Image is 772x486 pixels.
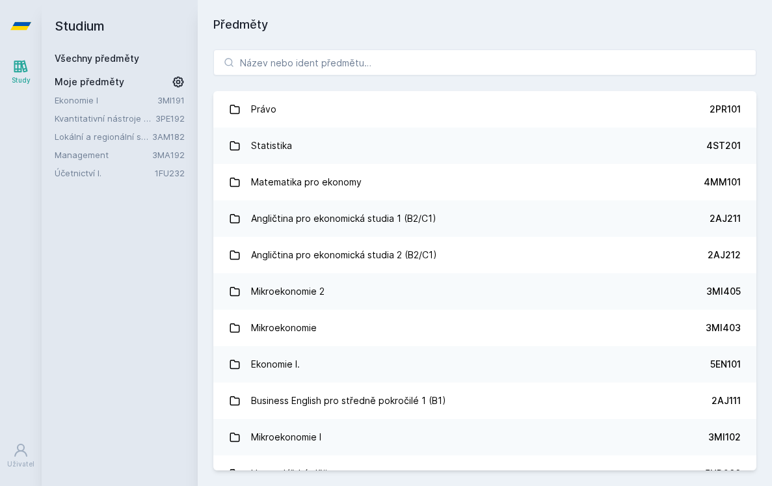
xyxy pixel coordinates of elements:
[251,315,317,341] div: Mikroekonomie
[251,206,436,232] div: Angličtina pro ekonomická studia 1 (B2/C1)
[712,394,741,407] div: 2AJ111
[55,53,139,64] a: Všechny předměty
[213,273,756,310] a: Mikroekonomie 2 3MI405
[213,310,756,346] a: Mikroekonomie 3MI403
[155,113,185,124] a: 3PE192
[251,96,276,122] div: Právo
[710,103,741,116] div: 2PR101
[251,351,300,377] div: Ekonomie I.
[708,249,741,262] div: 2AJ212
[213,128,756,164] a: Statistika 4ST201
[12,75,31,85] div: Study
[705,467,741,480] div: 5HD200
[213,383,756,419] a: Business English pro středně pokročilé 1 (B1) 2AJ111
[55,148,152,161] a: Management
[213,419,756,455] a: Mikroekonomie I 3MI102
[251,278,325,304] div: Mikroekonomie 2
[251,169,362,195] div: Matematika pro ekonomy
[706,321,741,334] div: 3MI403
[55,112,155,125] a: Kvantitativní nástroje pro Arts Management
[152,131,185,142] a: 3AM182
[251,424,321,450] div: Mikroekonomie I
[157,95,185,105] a: 3MI191
[213,346,756,383] a: Ekonomie I. 5EN101
[213,91,756,128] a: Právo 2PR101
[706,285,741,298] div: 3MI405
[55,94,157,107] a: Ekonomie I
[155,168,185,178] a: 1FU232
[708,431,741,444] div: 3MI102
[213,200,756,237] a: Angličtina pro ekonomická studia 1 (B2/C1) 2AJ211
[55,75,124,88] span: Moje předměty
[152,150,185,160] a: 3MA192
[55,167,155,180] a: Účetnictví I.
[213,49,756,75] input: Název nebo ident předmětu…
[3,52,39,92] a: Study
[213,16,756,34] h1: Předměty
[251,133,292,159] div: Statistika
[710,212,741,225] div: 2AJ211
[7,459,34,469] div: Uživatel
[213,237,756,273] a: Angličtina pro ekonomická studia 2 (B2/C1) 2AJ212
[3,436,39,476] a: Uživatel
[706,139,741,152] div: 4ST201
[251,388,446,414] div: Business English pro středně pokročilé 1 (B1)
[213,164,756,200] a: Matematika pro ekonomy 4MM101
[55,130,152,143] a: Lokální a regionální sociologie - sociologie kultury
[704,176,741,189] div: 4MM101
[251,242,437,268] div: Angličtina pro ekonomická studia 2 (B2/C1)
[710,358,741,371] div: 5EN101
